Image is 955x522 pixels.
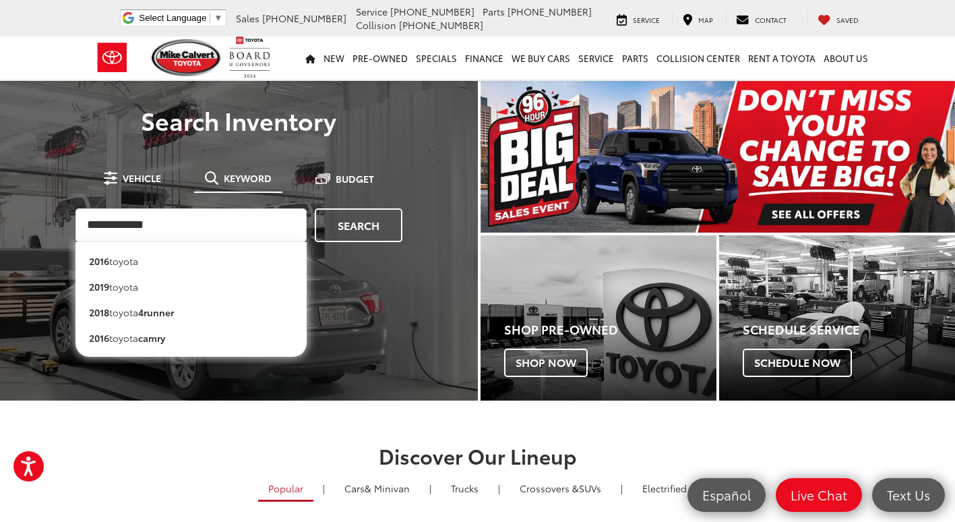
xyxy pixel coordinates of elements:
[880,486,937,503] span: Text Us
[334,477,420,500] a: Cars
[356,5,388,18] span: Service
[507,5,592,18] span: [PHONE_NUMBER]
[75,299,307,325] li: toyota
[214,13,222,23] span: ▼
[495,482,503,495] li: |
[301,36,319,80] a: Home
[315,208,402,242] a: Search
[607,12,670,26] a: Service
[258,477,313,502] a: Popular
[520,482,579,495] span: Crossovers &
[89,280,109,293] b: 2019
[481,235,716,401] a: Shop Pre-Owned Shop Now
[743,323,955,337] h4: Schedule Service
[152,39,223,76] img: Mike Calvert Toyota
[820,36,872,80] a: About Us
[719,235,955,401] a: Schedule Service Schedule Now
[574,36,618,80] a: Service
[75,351,307,376] li: toyota
[510,477,611,500] a: SUVs
[504,349,588,377] span: Shop Now
[139,13,206,23] span: Select Language
[87,36,137,80] img: Toyota
[412,36,461,80] a: Specials
[776,478,862,512] a: Live Chat
[507,36,574,80] a: WE BUY CARS
[365,482,410,495] span: & Minivan
[138,331,165,345] b: camry
[319,36,348,80] a: New
[784,486,854,503] span: Live Chat
[89,306,109,319] b: 2018
[504,323,716,337] h4: Shop Pre-Owned
[441,477,489,500] a: Trucks
[481,235,716,401] div: Toyota
[319,482,328,495] li: |
[262,11,346,25] span: [PHONE_NUMBER]
[426,482,435,495] li: |
[356,18,396,32] span: Collision
[399,18,483,32] span: [PHONE_NUMBER]
[94,444,862,467] h2: Discover Our Lineup
[755,15,787,25] span: Contact
[617,482,626,495] li: |
[75,242,307,357] ul: Search Suggestions
[652,36,744,80] a: Collision Center
[236,11,259,25] span: Sales
[348,36,412,80] a: Pre-Owned
[719,235,955,401] div: Toyota
[696,486,758,503] span: Español
[123,173,161,183] span: Vehicle
[139,13,222,23] a: Select Language​
[807,12,869,26] a: My Saved Vehicles
[673,12,723,26] a: Map
[224,173,272,183] span: Keyword
[138,306,174,319] b: 4runner
[743,349,852,377] span: Schedule Now
[687,478,766,512] a: Español
[698,15,713,25] span: Map
[89,331,109,345] b: 2016
[75,274,307,299] li: toyota
[744,36,820,80] a: Rent a Toyota
[726,12,797,26] a: Contact
[75,242,307,274] li: toyota
[618,36,652,80] a: Parts
[633,15,660,25] span: Service
[390,5,474,18] span: [PHONE_NUMBER]
[461,36,507,80] a: Finance
[89,254,109,268] b: 2016
[872,478,945,512] a: Text Us
[336,174,374,183] span: Budget
[57,107,421,134] h3: Search Inventory
[836,15,859,25] span: Saved
[483,5,505,18] span: Parts
[632,477,697,500] a: Electrified
[75,325,307,351] li: toyota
